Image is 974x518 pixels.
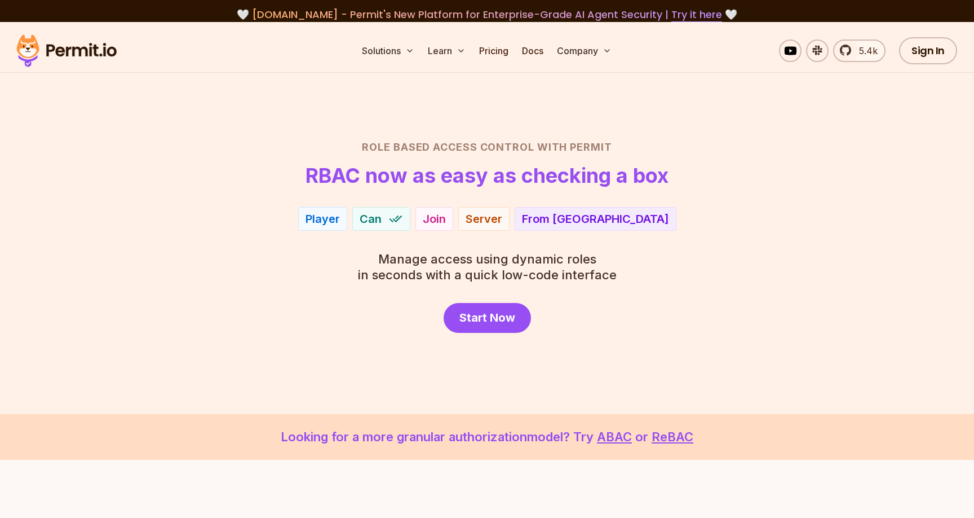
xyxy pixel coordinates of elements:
[852,44,878,58] span: 5.4k
[597,429,632,444] a: ABAC
[459,310,515,326] span: Start Now
[27,428,947,446] p: Looking for a more granular authorization model? Try or
[444,303,531,333] a: Start Now
[552,39,616,62] button: Company
[358,251,617,283] p: in seconds with a quick low-code interface
[92,139,882,155] h2: Role Based Access Control
[27,7,947,23] div: 🤍 🤍
[306,211,340,227] div: Player
[358,251,617,267] span: Manage access using dynamic roles
[537,139,612,155] span: with Permit
[423,211,446,227] div: Join
[252,7,722,21] span: [DOMAIN_NAME] - Permit's New Platform for Enterprise-Grade AI Agent Security |
[517,39,548,62] a: Docs
[899,37,957,64] a: Sign In
[466,211,502,227] div: Server
[522,211,669,227] div: From [GEOGRAPHIC_DATA]
[360,211,382,227] span: Can
[423,39,470,62] button: Learn
[671,7,722,22] a: Try it here
[833,39,886,62] a: 5.4k
[357,39,419,62] button: Solutions
[475,39,513,62] a: Pricing
[306,164,668,187] h1: RBAC now as easy as checking a box
[652,429,693,444] a: ReBAC
[11,32,122,70] img: Permit logo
